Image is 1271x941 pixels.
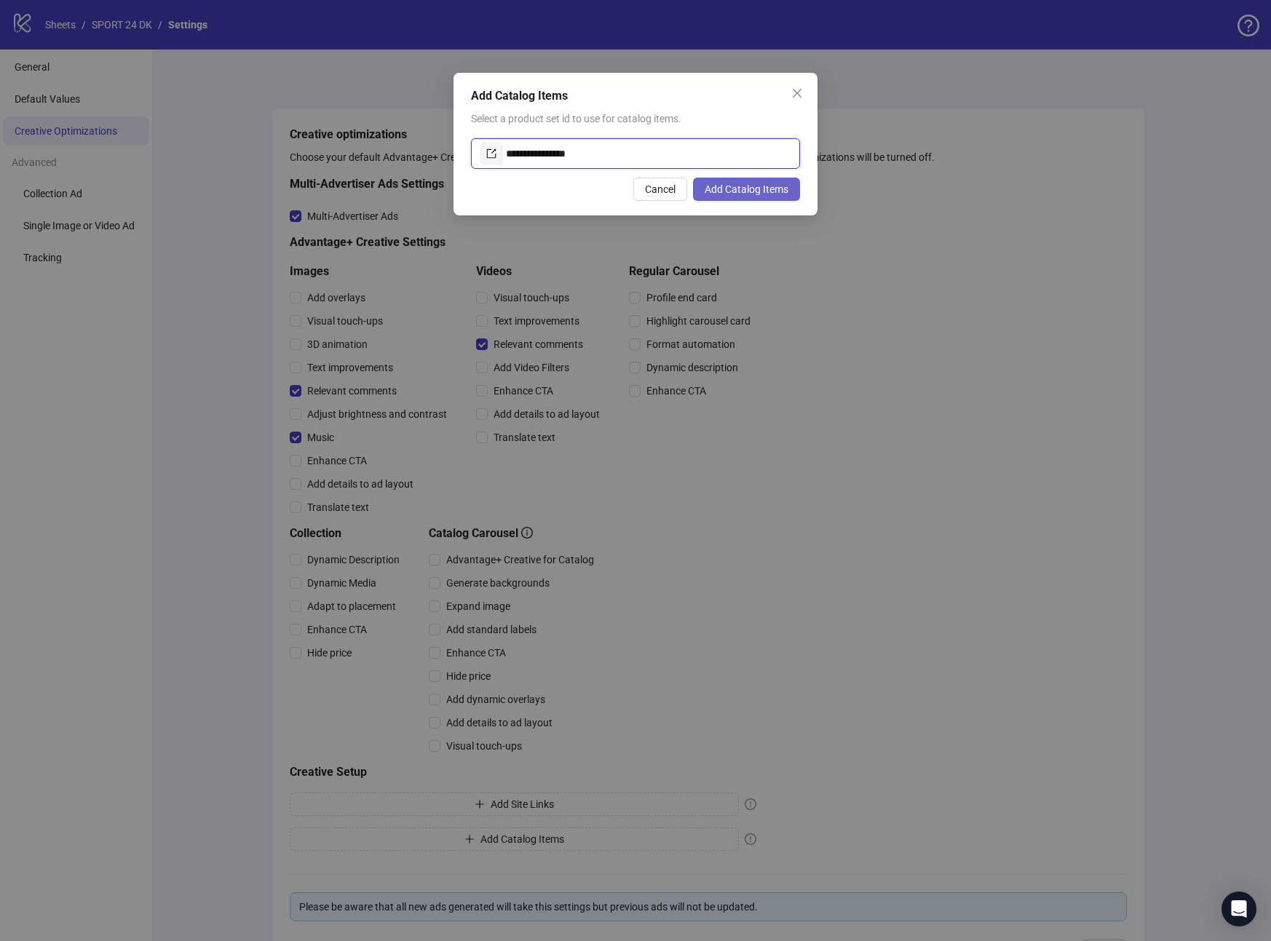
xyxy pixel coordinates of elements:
[791,87,803,99] span: close
[693,178,800,201] button: Add Catalog Items
[705,183,788,195] span: Add Catalog Items
[1221,892,1256,926] div: Open Intercom Messenger
[471,87,800,105] div: Add Catalog Items
[486,148,496,159] span: export
[785,82,809,105] button: Close
[633,178,687,201] button: Cancel
[645,183,676,195] span: Cancel
[471,113,681,124] span: Select a product set id to use for catalog items.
